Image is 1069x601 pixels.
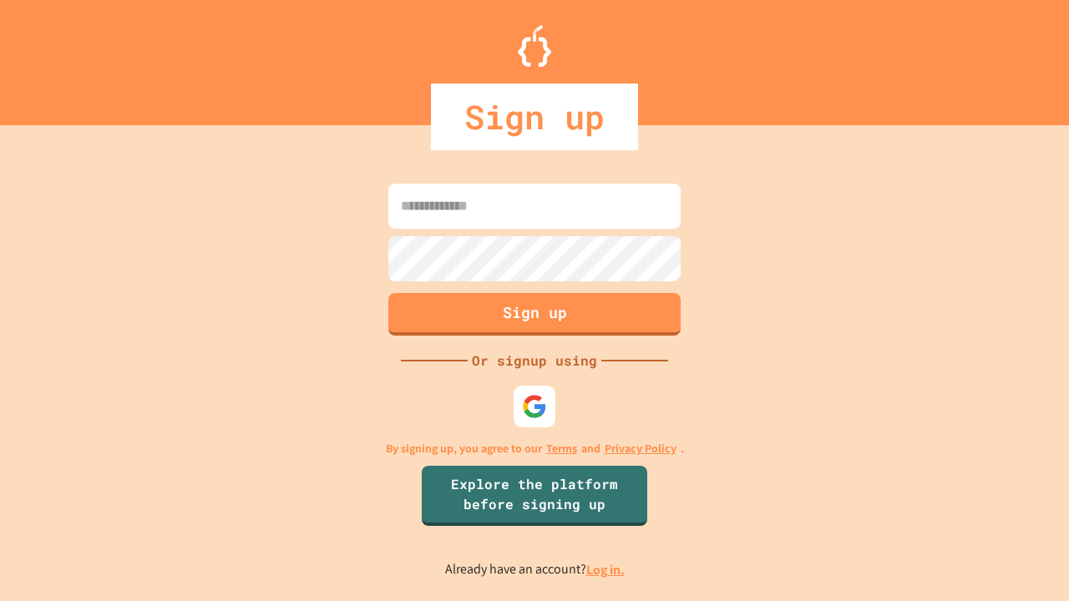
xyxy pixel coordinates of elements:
[445,559,625,580] p: Already have an account?
[518,25,551,67] img: Logo.svg
[586,561,625,578] a: Log in.
[468,351,601,371] div: Or signup using
[388,293,681,336] button: Sign up
[386,440,684,457] p: By signing up, you agree to our and .
[431,83,638,150] div: Sign up
[546,440,577,457] a: Terms
[422,466,647,526] a: Explore the platform before signing up
[605,440,676,457] a: Privacy Policy
[522,394,547,419] img: google-icon.svg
